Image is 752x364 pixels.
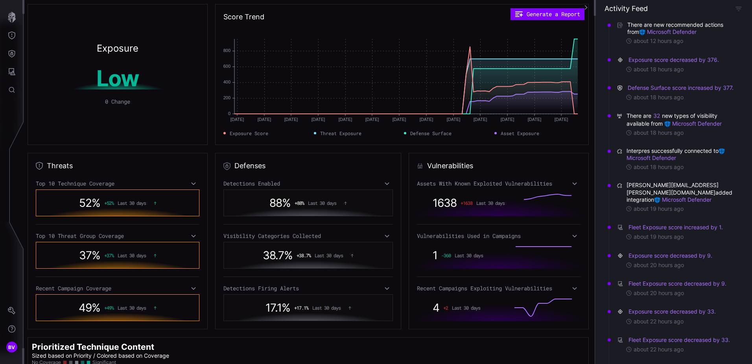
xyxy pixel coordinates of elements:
img: Microsoft Defender [654,197,660,203]
span: 1 [433,249,437,262]
span: Last 30 days [118,253,146,258]
span: There are new recommended actions from [627,21,735,35]
button: BV [0,338,23,356]
img: Microsoft Defender [664,121,671,127]
span: + 1638 [461,200,472,206]
span: Last 30 days [118,200,146,206]
div: Detections Firing Alerts [223,285,393,292]
span: There are new types of visibility available from [627,112,735,127]
text: [DATE] [393,117,406,122]
span: Threat Exposure [320,130,361,137]
span: 4 [433,301,439,314]
span: 49 % [79,301,100,314]
div: Recent Campaigns Exploiting Vulnerabilities [417,285,581,292]
h2: Exposure [97,44,138,53]
text: 0 [228,111,230,116]
text: [DATE] [447,117,461,122]
button: Generate a Report [511,8,584,20]
text: [DATE] [474,117,487,122]
p: Sized based on Priority / Colored based on Coverage [32,352,584,359]
a: Microsoft Defender [654,196,711,203]
text: 600 [223,64,230,69]
h1: Low [44,67,192,89]
h2: Defenses [234,161,265,171]
span: Last 30 days [308,200,336,206]
h2: Prioritized Technique Content [32,342,584,352]
text: [DATE] [339,117,352,122]
text: [DATE] [230,117,244,122]
span: Asset Exposure [501,130,539,137]
div: Assets With Known Exploited Vulnerabilities [417,180,581,187]
span: + 2 [443,305,448,310]
text: [DATE] [365,117,379,122]
span: Defense Surface [410,130,452,137]
button: Fleet Exposure score increased by 1. [628,223,723,231]
div: Visibility Categories Collected [223,232,393,240]
time: about 18 hours ago [634,129,684,136]
time: about 19 hours ago [634,205,684,212]
time: about 20 hours ago [634,262,684,269]
time: about 12 hours ago [634,37,683,45]
span: + 38.7 % [297,253,311,258]
a: Microsoft Defender [664,120,722,127]
text: [DATE] [311,117,325,122]
time: about 22 hours ago [634,346,684,353]
a: Microsoft Defender [639,28,697,35]
text: [DATE] [501,117,514,122]
div: Detections Enabled [223,180,393,187]
time: about 18 hours ago [634,66,684,73]
text: [DATE] [284,117,298,122]
span: 1638 [433,196,457,210]
span: BV [8,343,15,351]
text: [DATE] [555,117,568,122]
span: + 52 % [104,200,114,206]
button: 32 [653,112,660,120]
time: about 22 hours ago [634,318,684,325]
time: about 18 hours ago [634,94,684,101]
span: Last 30 days [476,200,505,206]
div: 0 Change [36,98,199,105]
span: 37 % [79,249,100,262]
img: Microsoft Defender [639,29,645,35]
span: Exposure Score [230,130,268,137]
button: Fleet Exposure score decreased by 33. [628,336,730,344]
h2: Vulnerabilities [427,161,473,171]
span: + 37 % [104,253,114,258]
button: Exposure score decreased by 9. [628,252,713,260]
span: + 49 % [104,305,114,310]
button: Exposure score decreased by 33. [628,308,716,316]
text: [DATE] [258,117,271,122]
span: 17.1 % [265,301,290,314]
time: about 20 hours ago [634,290,684,297]
span: Last 30 days [118,305,146,310]
img: Microsoft Defender [719,148,725,154]
span: [PERSON_NAME][EMAIL_ADDRESS][PERSON_NAME][DOMAIN_NAME] added integration [627,182,735,203]
div: Recent Campaign Coverage [36,285,199,292]
h4: Activity Feed [605,4,648,13]
span: Last 30 days [312,305,341,310]
text: [DATE] [528,117,542,122]
div: Top 10 Threat Group Coverage [36,232,199,240]
time: about 19 hours ago [634,233,684,240]
div: Vulnerabilities Used in Campaigns [417,232,581,240]
span: + 17.1 % [294,305,308,310]
span: 52 % [79,196,100,210]
button: Fleet Exposure score decreased by 9. [628,280,727,288]
text: 200 [223,95,230,100]
span: -360 [441,253,451,258]
span: Interpres successfully connected to [627,147,735,162]
a: Microsoft Defender [627,147,726,161]
text: [DATE] [420,117,433,122]
span: Last 30 days [452,305,480,310]
text: 800 [223,48,230,53]
span: + 88 % [295,200,304,206]
h2: Threats [47,161,73,171]
time: about 18 hours ago [634,163,684,171]
text: 400 [223,80,230,84]
span: Last 30 days [315,253,343,258]
h2: Score Trend [223,12,264,22]
span: Last 30 days [455,253,483,258]
button: Defense Surface score increased by 377. [627,84,734,92]
span: 88 % [269,196,291,210]
button: Exposure score decreased by 376. [628,56,719,64]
